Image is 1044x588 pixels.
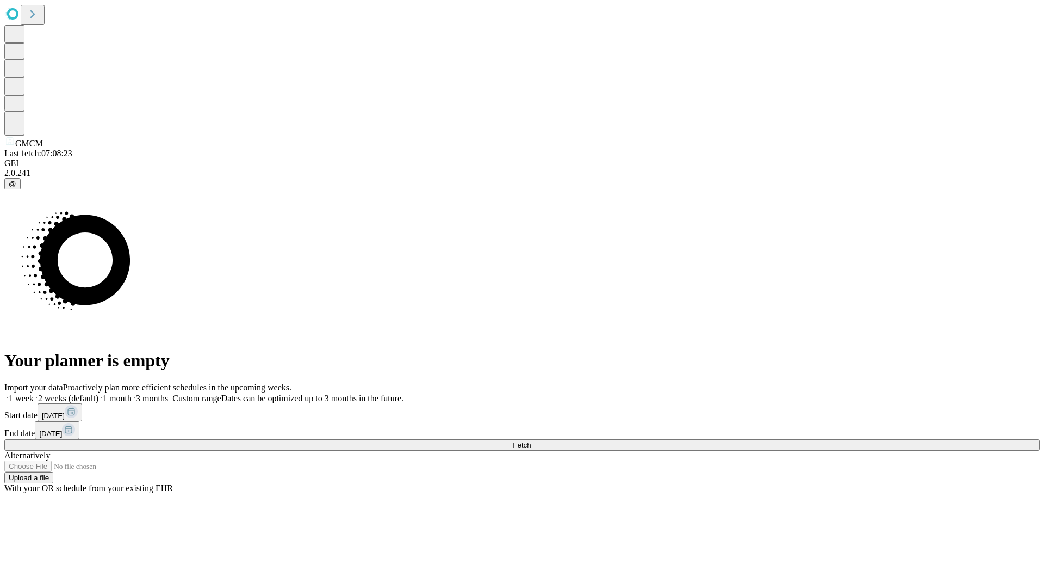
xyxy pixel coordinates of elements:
[4,168,1040,178] div: 2.0.241
[9,394,34,403] span: 1 week
[172,394,221,403] span: Custom range
[38,394,98,403] span: 2 weeks (default)
[4,383,63,392] span: Import your data
[4,149,72,158] span: Last fetch: 07:08:23
[9,180,16,188] span: @
[35,421,79,439] button: [DATE]
[136,394,168,403] span: 3 months
[39,430,62,438] span: [DATE]
[38,403,82,421] button: [DATE]
[221,394,403,403] span: Dates can be optimized up to 3 months in the future.
[103,394,132,403] span: 1 month
[4,158,1040,168] div: GEI
[4,472,53,483] button: Upload a file
[4,351,1040,371] h1: Your planner is empty
[4,483,173,493] span: With your OR schedule from your existing EHR
[4,439,1040,451] button: Fetch
[4,403,1040,421] div: Start date
[4,421,1040,439] div: End date
[4,178,21,189] button: @
[15,139,43,148] span: GMCM
[513,441,531,449] span: Fetch
[63,383,291,392] span: Proactively plan more efficient schedules in the upcoming weeks.
[4,451,50,460] span: Alternatively
[42,412,65,420] span: [DATE]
